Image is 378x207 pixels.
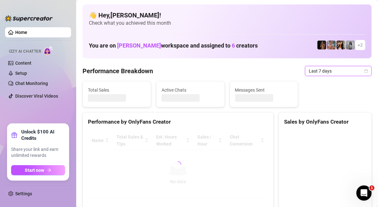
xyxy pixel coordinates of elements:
[15,71,27,76] a: Setup
[232,42,235,49] span: 6
[43,46,53,55] img: AI Chatter
[356,185,372,201] iframe: Intercom live chat
[15,94,58,99] a: Discover Viral Videos
[364,69,368,73] span: calendar
[25,168,44,173] span: Start now
[336,41,345,49] img: AdelDahan
[83,67,153,75] h4: Performance Breakdown
[11,165,65,175] button: Start nowarrow-right
[11,132,17,138] span: gift
[21,129,65,141] strong: Unlock $100 AI Credits
[117,42,161,49] span: [PERSON_NAME]
[369,185,375,191] span: 1
[175,161,181,168] span: loading
[88,87,146,94] span: Total Sales
[88,118,268,126] div: Performance by OnlyFans Creator
[15,81,48,86] a: Chat Monitoring
[358,42,363,49] span: + 2
[317,41,326,49] img: the_bohema
[15,30,27,35] a: Home
[327,41,336,49] img: Yarden
[11,146,65,159] span: Share your link and earn unlimited rewards
[162,87,219,94] span: Active Chats
[235,87,293,94] span: Messages Sent
[346,41,355,49] img: A
[309,66,368,76] span: Last 7 days
[5,15,53,22] img: logo-BBDzfeDw.svg
[47,168,51,172] span: arrow-right
[15,191,32,196] a: Settings
[89,42,258,49] h1: You are on workspace and assigned to creators
[9,49,41,55] span: Izzy AI Chatter
[89,20,365,27] span: Check what you achieved this month
[89,11,365,20] h4: 👋 Hey, [PERSON_NAME] !
[15,61,31,66] a: Content
[284,118,366,126] div: Sales by OnlyFans Creator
